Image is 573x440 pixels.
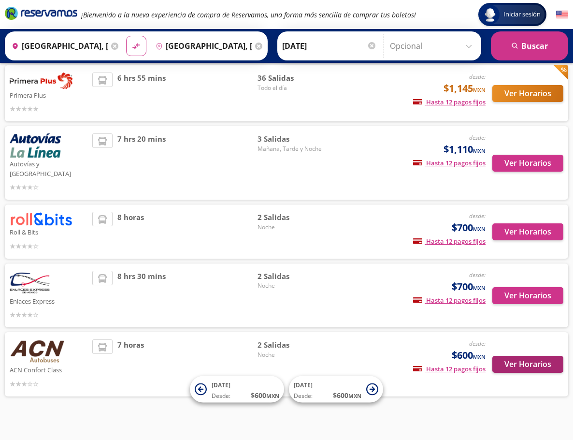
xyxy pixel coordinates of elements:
[333,390,361,400] span: $ 600
[491,31,568,60] button: Buscar
[10,364,87,375] p: ACN Confort Class
[5,6,77,20] i: Brand Logo
[117,339,144,389] span: 7 horas
[10,89,87,101] p: Primera Plus
[492,356,563,373] button: Ver Horarios
[444,81,486,96] span: $1,145
[10,133,61,158] img: Autovías y La Línea
[492,223,563,240] button: Ver Horarios
[452,279,486,294] span: $700
[444,142,486,157] span: $1,110
[452,348,486,363] span: $600
[258,281,325,290] span: Noche
[413,237,486,246] span: Hasta 12 pagos fijos
[258,351,325,359] span: Noche
[473,86,486,93] small: MXN
[117,133,166,192] span: 7 hrs 20 mins
[413,98,486,106] span: Hasta 12 pagos fijos
[413,365,486,373] span: Hasta 12 pagos fijos
[212,381,230,389] span: [DATE]
[10,295,87,307] p: Enlaces Express
[266,392,279,399] small: MXN
[81,10,416,19] em: ¡Bienvenido a la nueva experiencia de compra de Reservamos, una forma más sencilla de comprar tus...
[10,271,50,295] img: Enlaces Express
[492,287,563,304] button: Ver Horarios
[10,226,87,237] p: Roll & Bits
[469,339,486,348] em: desde:
[556,9,568,21] button: English
[294,392,313,400] span: Desde:
[492,85,563,102] button: Ver Horarios
[10,73,72,89] img: Primera Plus
[10,158,87,178] p: Autovías y [GEOGRAPHIC_DATA]
[282,34,377,58] input: Elegir Fecha
[294,381,313,389] span: [DATE]
[10,339,65,364] img: ACN Confort Class
[258,133,325,145] span: 3 Salidas
[258,73,325,84] span: 36 Salidas
[469,133,486,142] em: desde:
[117,271,166,321] span: 8 hrs 30 mins
[289,376,383,403] button: [DATE]Desde:$600MXN
[390,34,476,58] input: Opcional
[469,271,486,279] em: desde:
[258,84,325,92] span: Todo el día
[258,145,325,153] span: Mañana, Tarde y Noche
[258,271,325,282] span: 2 Salidas
[212,392,230,400] span: Desde:
[152,34,253,58] input: Buscar Destino
[492,155,563,172] button: Ver Horarios
[469,73,486,81] em: desde:
[452,220,486,235] span: $700
[413,159,486,167] span: Hasta 12 pagos fijos
[258,339,325,351] span: 2 Salidas
[10,212,72,226] img: Roll & Bits
[500,10,544,19] span: Iniciar sesión
[473,284,486,292] small: MXN
[117,212,144,251] span: 8 horas
[258,212,325,223] span: 2 Salidas
[258,223,325,232] span: Noche
[251,390,279,400] span: $ 600
[348,392,361,399] small: MXN
[469,212,486,220] em: desde:
[5,6,77,23] a: Brand Logo
[473,147,486,154] small: MXN
[473,225,486,233] small: MXN
[8,34,109,58] input: Buscar Origen
[117,73,166,114] span: 6 hrs 55 mins
[190,376,284,403] button: [DATE]Desde:$600MXN
[413,296,486,305] span: Hasta 12 pagos fijos
[473,353,486,360] small: MXN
